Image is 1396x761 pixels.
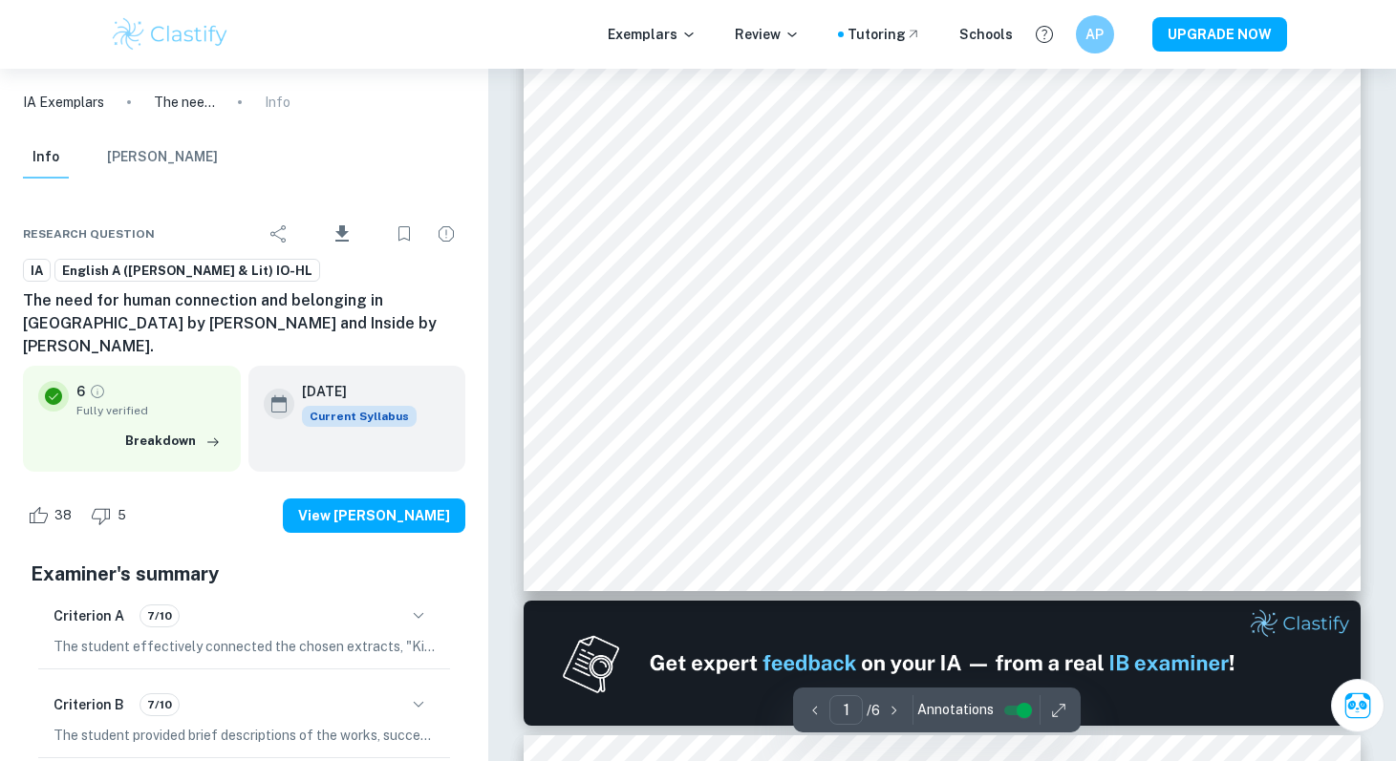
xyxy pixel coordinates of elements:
a: Tutoring [848,24,921,45]
a: IA [23,259,51,283]
div: Bookmark [385,215,423,253]
span: English A ([PERSON_NAME] & Lit) IO-HL [55,262,319,281]
img: Clastify logo [110,15,231,53]
a: Schools [959,24,1013,45]
a: IA Exemplars [23,92,104,113]
span: Annotations [917,700,994,720]
button: Help and Feedback [1028,18,1061,51]
p: 6 [76,381,85,402]
div: Report issue [427,215,465,253]
button: View [PERSON_NAME] [283,498,465,533]
h6: Criterion A [54,605,124,626]
button: UPGRADE NOW [1152,17,1287,52]
button: AP [1076,15,1114,53]
span: 38 [44,506,82,525]
span: IA [24,262,50,281]
img: Ad [524,601,1362,726]
div: Download [302,209,381,259]
h5: Examiner's summary [31,560,458,588]
span: 5 [107,506,137,525]
div: Like [23,500,82,531]
p: Info [265,92,290,113]
button: Info [23,137,69,179]
p: Exemplars [608,24,697,45]
span: Research question [23,225,155,243]
p: The student effectively connected the chosen extracts, "Kitchen" and "Inside," to the global issu... [54,636,435,657]
p: The need for human connection and belonging in [GEOGRAPHIC_DATA] by [PERSON_NAME] and Inside by [... [154,92,215,113]
p: Review [735,24,800,45]
p: The student provided brief descriptions of the works, successfully conveying the essence of "Kitc... [54,725,435,746]
span: 7/10 [140,607,179,624]
button: Ask Clai [1331,679,1385,732]
div: This exemplar is based on the current syllabus. Feel free to refer to it for inspiration/ideas wh... [302,406,417,427]
span: Fully verified [76,402,226,419]
button: [PERSON_NAME] [107,137,218,179]
span: 7/10 [140,696,179,713]
span: Current Syllabus [302,406,417,427]
h6: The need for human connection and belonging in [GEOGRAPHIC_DATA] by [PERSON_NAME] and Inside by [... [23,289,465,358]
h6: AP [1084,24,1106,45]
div: Dislike [86,500,137,531]
a: Grade fully verified [89,383,106,400]
a: English A ([PERSON_NAME] & Lit) IO-HL [54,259,320,283]
button: Breakdown [120,427,226,455]
h6: Criterion B [54,694,124,715]
h6: [DATE] [302,381,401,402]
div: Share [260,215,298,253]
p: / 6 [867,700,880,721]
